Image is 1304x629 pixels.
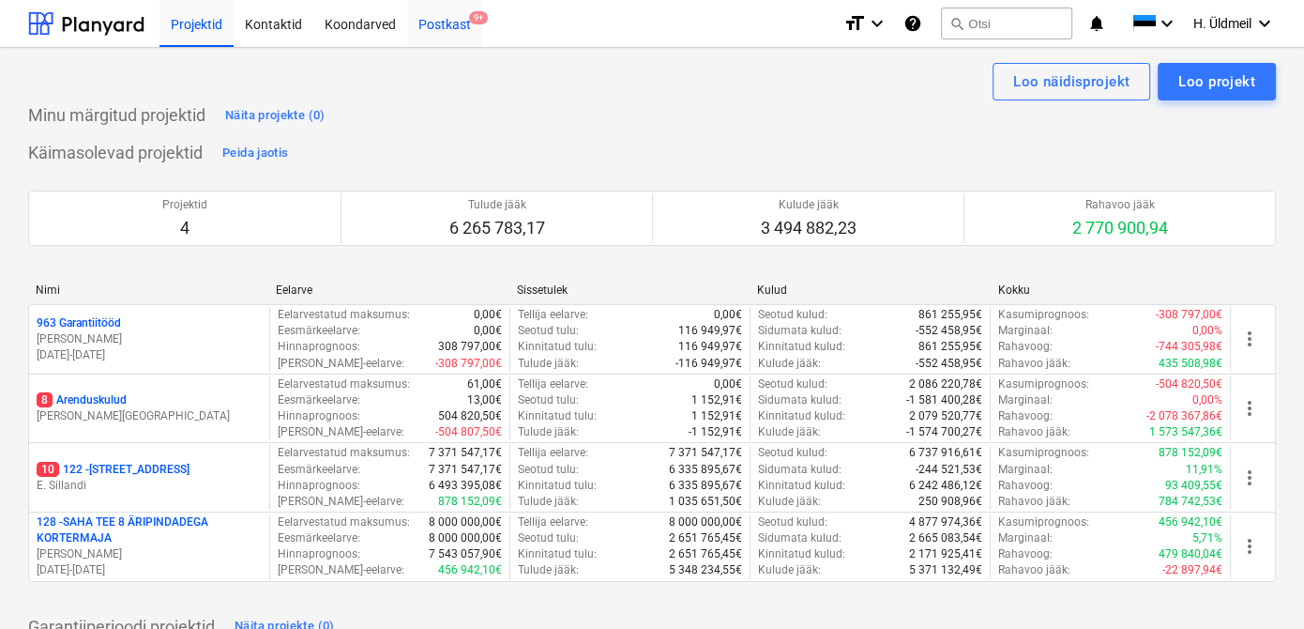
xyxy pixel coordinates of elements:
p: -552 458,95€ [916,323,982,339]
p: Eelarvestatud maksumus : [278,445,410,461]
p: Seotud kulud : [758,445,827,461]
p: Tellija eelarve : [518,445,588,461]
p: Rahavoog : [998,546,1053,562]
p: Marginaal : [998,530,1053,546]
p: Rahavoo jääk : [998,494,1070,510]
p: -116 949,97€ [675,356,742,372]
p: Kinnitatud kulud : [758,546,845,562]
p: 5 371 132,49€ [909,562,982,578]
p: 456 942,10€ [438,562,502,578]
p: Rahavoo jääk [1072,197,1168,213]
p: Kinnitatud kulud : [758,408,845,424]
p: 6 737 916,61€ [909,445,982,461]
p: Hinnaprognoos : [278,408,360,424]
p: -744 305,98€ [1156,339,1222,355]
p: -244 521,53€ [916,462,982,478]
p: 5 348 234,55€ [669,562,742,578]
p: 8 000 000,00€ [429,514,502,530]
p: Kinnitatud kulud : [758,339,845,355]
div: Kulud [757,284,982,297]
p: Rahavoog : [998,408,1053,424]
p: -308 797,00€ [435,356,502,372]
p: -308 797,00€ [1156,307,1222,323]
p: 1 152,91€ [691,392,742,408]
p: 504 820,50€ [438,408,502,424]
p: Tulude jääk : [518,494,579,510]
p: 2 079 520,77€ [909,408,982,424]
p: 250 908,96€ [918,494,982,510]
p: 878 152,09€ [438,494,502,510]
span: 9+ [469,11,488,24]
p: 2 171 925,41€ [909,546,982,562]
p: 2 770 900,94 [1072,217,1168,239]
p: 7 543 057,90€ [429,546,502,562]
p: 7 371 547,17€ [429,462,502,478]
p: Tulude jääk [449,197,545,213]
p: 2 665 083,54€ [909,530,982,546]
button: Loo projekt [1158,63,1276,100]
p: Seotud tulu : [518,530,579,546]
span: H. Üldmeil [1193,16,1251,31]
p: Tulude jääk : [518,424,579,440]
p: 116 949,97€ [678,339,742,355]
p: Marginaal : [998,392,1053,408]
p: 2 651 765,45€ [669,546,742,562]
p: Hinnaprognoos : [278,478,360,494]
p: 1 035 651,50€ [669,494,742,510]
span: 8 [37,392,53,407]
p: Tellija eelarve : [518,514,588,530]
p: 784 742,53€ [1159,494,1222,510]
p: 861 255,95€ [918,339,982,355]
p: 93 409,55€ [1165,478,1222,494]
p: Seotud tulu : [518,462,579,478]
p: -552 458,95€ [916,356,982,372]
p: 1 152,91€ [691,408,742,424]
span: 10 [37,462,59,477]
p: [PERSON_NAME][GEOGRAPHIC_DATA] [37,408,262,424]
p: -1 152,91€ [689,424,742,440]
i: keyboard_arrow_down [1253,12,1276,35]
p: Sidumata kulud : [758,392,842,408]
p: 6 493 395,08€ [429,478,502,494]
p: Tulude jääk : [518,562,579,578]
p: Kasumiprognoos : [998,445,1089,461]
p: E. Sillandi [37,478,262,494]
p: Kasumiprognoos : [998,514,1089,530]
p: Seotud kulud : [758,514,827,530]
p: Eesmärkeelarve : [278,392,360,408]
p: 7 371 547,17€ [429,445,502,461]
div: Peida jaotis [222,143,288,164]
p: Eelarvestatud maksumus : [278,376,410,392]
p: 0,00% [1192,323,1222,339]
p: Minu märgitud projektid [28,104,205,127]
p: Rahavoog : [998,478,1053,494]
p: 1 573 547,36€ [1149,424,1222,440]
p: Seotud kulud : [758,376,827,392]
p: 128 - SAHA TEE 8 ÄRIPINDADEGA KORTERMAJA [37,514,262,546]
p: Hinnaprognoos : [278,546,360,562]
div: 8Arenduskulud[PERSON_NAME][GEOGRAPHIC_DATA] [37,392,262,424]
i: Abikeskus [903,12,922,35]
p: Kinnitatud kulud : [758,478,845,494]
p: Kinnitatud tulu : [518,546,597,562]
div: Nimi [36,284,261,297]
p: Rahavoo jääk : [998,562,1070,578]
p: Tellija eelarve : [518,376,588,392]
p: 8 000 000,00€ [669,514,742,530]
div: Loo projekt [1178,69,1255,94]
p: 3 494 882,23 [761,217,857,239]
p: Eesmärkeelarve : [278,462,360,478]
div: 10122 -[STREET_ADDRESS]E. Sillandi [37,462,262,494]
p: 5,71% [1192,530,1222,546]
button: Peida jaotis [218,138,293,168]
p: 878 152,09€ [1159,445,1222,461]
i: keyboard_arrow_down [1156,12,1178,35]
p: Seotud tulu : [518,392,579,408]
p: Eelarvestatud maksumus : [278,514,410,530]
p: 0,00€ [474,307,502,323]
p: Kulude jääk : [758,356,821,372]
p: [PERSON_NAME]-eelarve : [278,494,404,510]
p: -2 078 367,86€ [1146,408,1222,424]
p: 0,00€ [714,376,742,392]
p: 861 255,95€ [918,307,982,323]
